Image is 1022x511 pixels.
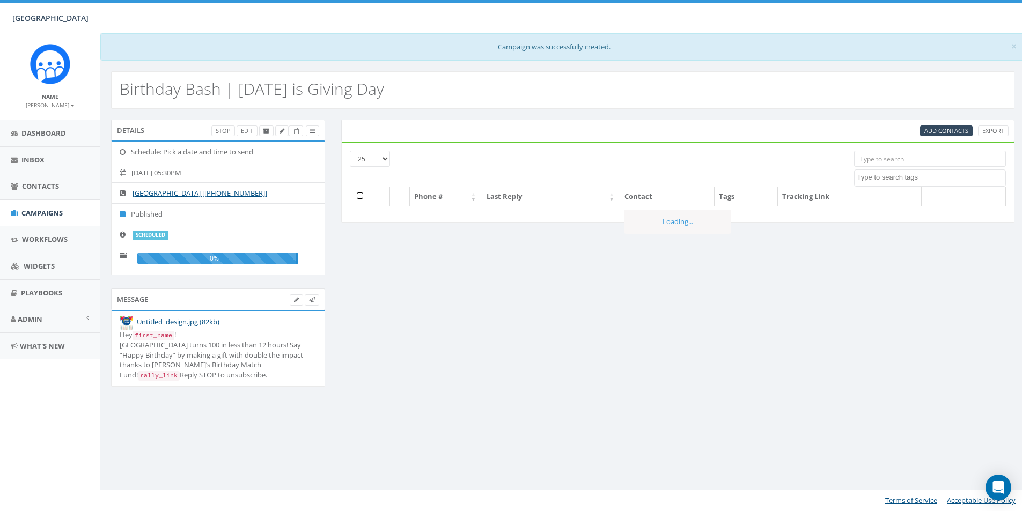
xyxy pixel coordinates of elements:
[280,127,284,135] span: Edit Campaign Title
[715,187,777,206] th: Tags
[924,127,968,135] span: Add Contacts
[947,495,1016,505] a: Acceptable Use Policy
[111,288,325,310] div: Message
[133,331,174,340] code: first_name
[12,13,89,23] span: [GEOGRAPHIC_DATA]
[986,475,1011,500] div: Open Intercom Messenger
[482,187,621,206] th: Last Reply
[120,330,317,381] div: Hey ! [GEOGRAPHIC_DATA] turns 100 in less than 12 hours! Say “Happy Birthday” by making a gift wi...
[294,295,299,303] span: Edit Campaign Body
[112,142,325,162] li: Schedule: Pick a date and time to send
[309,295,315,303] span: Send Test Message
[137,317,219,327] a: Untitled_design.jpg (82kb)
[237,125,258,137] a: Edit
[138,371,180,381] code: rally_link
[978,125,1009,137] a: Export
[21,155,45,165] span: Inbox
[137,253,298,264] div: 0%
[22,234,68,244] span: Workflows
[133,231,168,240] label: scheduled
[18,314,42,324] span: Admin
[263,127,269,135] span: Archive Campaign
[293,127,299,135] span: Clone Campaign
[21,128,66,138] span: Dashboard
[120,80,384,98] h2: Birthday Bash | [DATE] is Giving Day
[112,203,325,225] li: Published
[620,187,715,206] th: Contact
[26,100,75,109] a: [PERSON_NAME]
[30,44,70,84] img: Rally_Corp_Icon.png
[924,127,968,135] span: CSV files only
[410,187,482,206] th: Phone #
[111,120,325,141] div: Details
[885,495,937,505] a: Terms of Service
[310,127,315,135] span: View Campaign Delivery Statistics
[857,173,1005,182] textarea: Search
[26,101,75,109] small: [PERSON_NAME]
[1011,41,1017,52] button: Close
[120,149,131,155] i: Schedule: Pick a date and time to send
[133,188,267,198] a: [GEOGRAPHIC_DATA] [[PHONE_NUMBER]]
[778,187,922,206] th: Tracking Link
[854,151,1006,167] input: Type to search
[1011,39,1017,54] span: ×
[211,125,235,137] a: Stop
[120,211,131,218] i: Published
[22,181,59,191] span: Contacts
[20,341,65,351] span: What's New
[920,125,973,137] a: Add Contacts
[21,288,62,298] span: Playbooks
[42,93,58,100] small: Name
[112,162,325,183] li: [DATE] 05:30PM
[624,210,731,234] div: Loading...
[21,208,63,218] span: Campaigns
[24,261,55,271] span: Widgets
